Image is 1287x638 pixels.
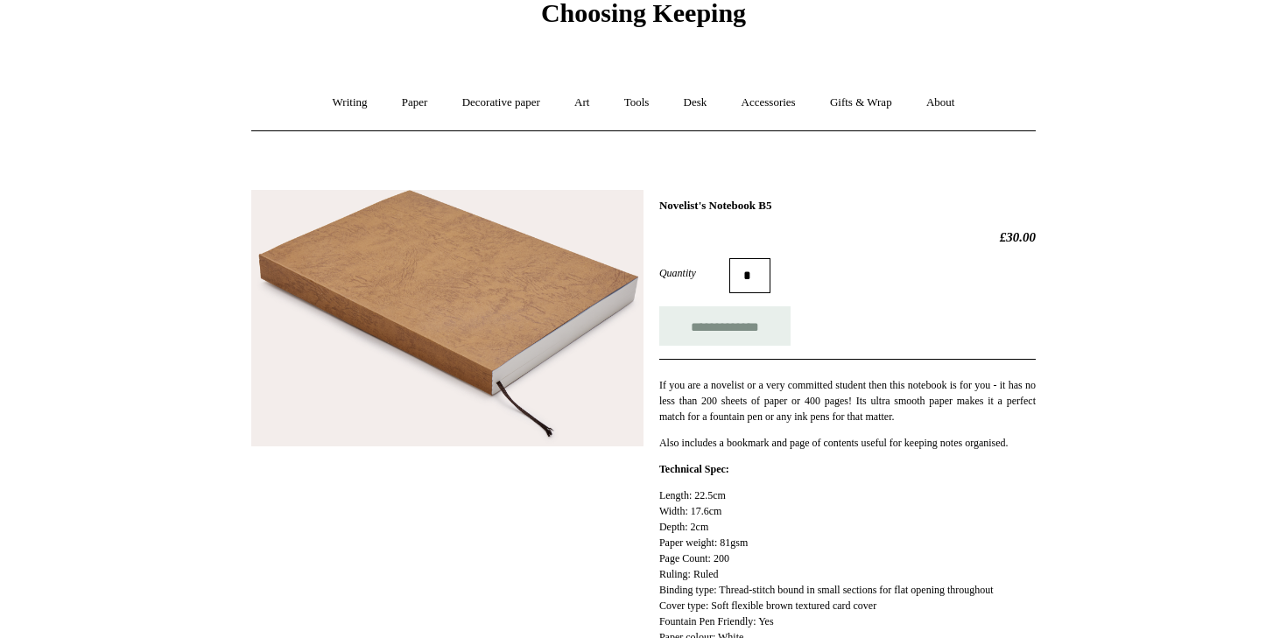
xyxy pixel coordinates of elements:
a: Choosing Keeping [541,12,746,25]
label: Quantity [659,265,729,281]
a: Accessories [726,80,812,126]
a: Gifts & Wrap [814,80,908,126]
a: Art [559,80,605,126]
a: Tools [608,80,665,126]
p: Also includes a bookmark and page of contents useful for keeping notes organised. [659,435,1036,451]
p: If you are a novelist or a very committed student then this notebook is for you - it has no less ... [659,377,1036,424]
h1: Novelist's Notebook B5 [659,199,1036,213]
h2: £30.00 [659,229,1036,245]
a: About [911,80,971,126]
img: Novelist's Notebook B5 [251,190,643,447]
strong: Technical Spec: [659,463,729,475]
a: Desk [668,80,723,126]
a: Writing [317,80,383,126]
a: Decorative paper [447,80,556,126]
a: Paper [386,80,444,126]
